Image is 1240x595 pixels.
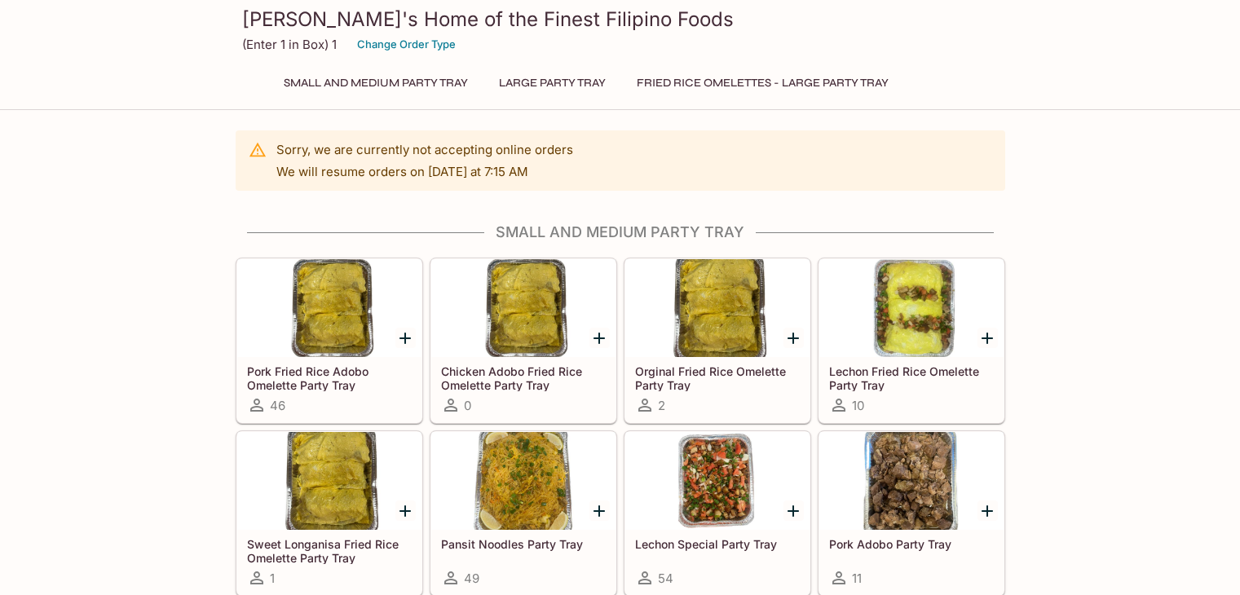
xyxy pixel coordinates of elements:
[783,500,804,521] button: Add Lechon Special Party Tray
[829,537,994,551] h5: Pork Adobo Party Tray
[270,571,275,586] span: 1
[635,537,800,551] h5: Lechon Special Party Tray
[276,164,573,179] p: We will resume orders on [DATE] at 7:15 AM
[624,258,810,423] a: Orginal Fried Rice Omelette Party Tray2
[635,364,800,391] h5: Orginal Fried Rice Omelette Party Tray
[237,432,421,530] div: Sweet Longanisa Fried Rice Omelette Party Tray
[441,537,606,551] h5: Pansit Noodles Party Tray
[464,398,471,413] span: 0
[852,571,862,586] span: 11
[625,259,810,357] div: Orginal Fried Rice Omelette Party Tray
[589,500,610,521] button: Add Pansit Noodles Party Tray
[783,328,804,348] button: Add Orginal Fried Rice Omelette Party Tray
[628,72,898,95] button: Fried Rice Omelettes - Large Party Tray
[395,500,416,521] button: Add Sweet Longanisa Fried Rice Omelette Party Tray
[270,398,285,413] span: 46
[658,398,665,413] span: 2
[819,258,1004,423] a: Lechon Fried Rice Omelette Party Tray10
[490,72,615,95] button: Large Party Tray
[852,398,864,413] span: 10
[589,328,610,348] button: Add Chicken Adobo Fried Rice Omelette Party Tray
[242,37,337,52] p: (Enter 1 in Box) 1
[236,223,1005,241] h4: Small and Medium Party Tray
[237,259,421,357] div: Pork Fried Rice Adobo Omelette Party Tray
[395,328,416,348] button: Add Pork Fried Rice Adobo Omelette Party Tray
[829,364,994,391] h5: Lechon Fried Rice Omelette Party Tray
[819,432,1004,530] div: Pork Adobo Party Tray
[430,258,616,423] a: Chicken Adobo Fried Rice Omelette Party Tray0
[431,259,616,357] div: Chicken Adobo Fried Rice Omelette Party Tray
[819,259,1004,357] div: Lechon Fried Rice Omelette Party Tray
[275,72,477,95] button: Small and Medium Party Tray
[276,142,573,157] p: Sorry, we are currently not accepting online orders
[247,537,412,564] h5: Sweet Longanisa Fried Rice Omelette Party Tray
[464,571,479,586] span: 49
[236,258,422,423] a: Pork Fried Rice Adobo Omelette Party Tray46
[658,571,673,586] span: 54
[247,364,412,391] h5: Pork Fried Rice Adobo Omelette Party Tray
[350,32,463,57] button: Change Order Type
[977,328,998,348] button: Add Lechon Fried Rice Omelette Party Tray
[242,7,999,32] h3: [PERSON_NAME]'s Home of the Finest Filipino Foods
[441,364,606,391] h5: Chicken Adobo Fried Rice Omelette Party Tray
[977,500,998,521] button: Add Pork Adobo Party Tray
[431,432,616,530] div: Pansit Noodles Party Tray
[625,432,810,530] div: Lechon Special Party Tray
